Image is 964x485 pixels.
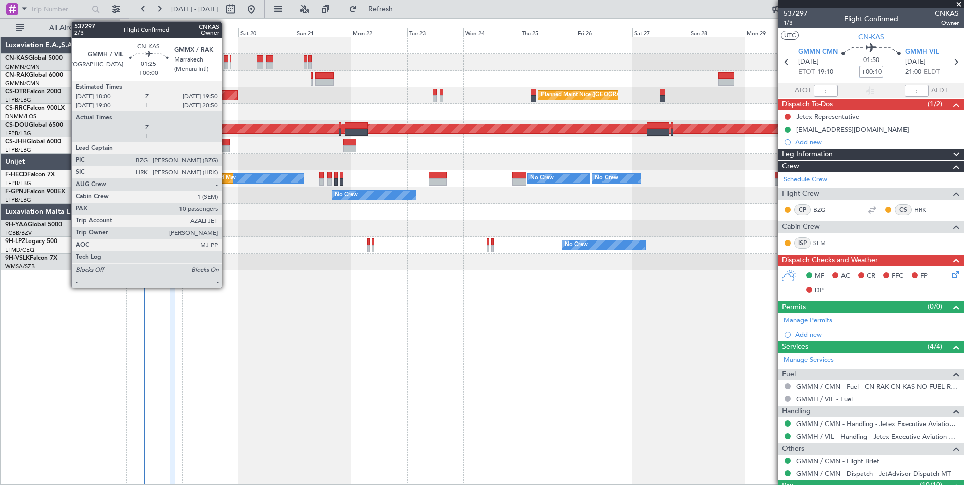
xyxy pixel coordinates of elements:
a: DNMM/LOS [5,113,36,120]
span: ALDT [931,86,948,96]
span: Others [782,443,804,455]
span: 01:50 [863,55,879,66]
div: Planned Maint Nice ([GEOGRAPHIC_DATA]) [541,88,653,103]
span: F-HECD [5,172,27,178]
a: GMMN / CMN - Handling - Jetex Executive Aviation [GEOGRAPHIC_DATA] GMMN / CMN [796,419,959,428]
a: BZG [813,205,836,214]
span: Dispatch Checks and Weather [782,255,878,266]
a: LFMD/CEQ [5,246,34,254]
span: CS-RRC [5,105,27,111]
span: ATOT [795,86,811,96]
span: CS-DOU [5,122,29,128]
a: CS-DOUGlobal 6500 [5,122,63,128]
a: Manage Services [784,355,834,366]
a: LFPB/LBG [5,196,31,204]
a: GMMN / CMN - Dispatch - JetAdvisor Dispatch MT [796,469,951,478]
span: [DATE] [905,57,926,67]
a: CN-KASGlobal 5000 [5,55,63,62]
div: Flight Confirmed [844,14,898,24]
span: FFC [892,271,903,281]
span: MF [815,271,824,281]
span: All Aircraft [26,24,106,31]
a: CN-RAKGlobal 6000 [5,72,63,78]
span: 9H-YAA [5,222,28,228]
span: CR [867,271,875,281]
a: GMMH / VIL - Handling - Jetex Executive Aviation GMMH / VIL [796,432,959,441]
div: No Crew [530,171,554,186]
button: All Aircraft [11,20,109,36]
div: No Crew [335,188,358,203]
span: 21:00 [905,67,921,77]
span: Refresh [359,6,402,13]
span: Dispatch To-Dos [782,99,833,110]
div: AOG Maint Paris ([GEOGRAPHIC_DATA]) [169,188,275,203]
div: Thu 25 [520,28,576,37]
div: [EMAIL_ADDRESS][DOMAIN_NAME] [796,125,909,134]
div: [DATE] [122,20,139,29]
a: HRK [914,205,937,214]
span: Handling [782,406,811,417]
span: 9H-VSLK [5,255,30,261]
a: CS-JHHGlobal 6000 [5,139,61,145]
span: GMMN CMN [798,47,838,57]
div: Mon 22 [351,28,407,37]
span: AC [841,271,850,281]
a: LFPB/LBG [5,96,31,104]
a: 9H-VSLKFalcon 7X [5,255,57,261]
span: (4/4) [928,341,942,352]
a: WMSA/SZB [5,263,35,270]
span: DP [815,286,824,296]
a: FCBB/BZV [5,229,32,237]
div: Fri 19 [182,28,238,37]
span: (1/2) [928,99,942,109]
span: (0/0) [928,301,942,312]
a: SEM [813,238,836,248]
div: CS [895,204,912,215]
span: Owner [935,19,959,27]
input: Trip Number [31,2,89,17]
div: Tue 23 [407,28,464,37]
span: 537297 [784,8,808,19]
a: CS-DTRFalcon 2000 [5,89,61,95]
div: Wed 24 [463,28,520,37]
a: 9H-YAAGlobal 5000 [5,222,62,228]
span: Flight Crew [782,188,819,200]
input: --:-- [814,85,838,97]
span: CNKAS [935,8,959,19]
span: Services [782,341,808,353]
span: ELDT [924,67,940,77]
span: FP [920,271,928,281]
div: No Crew [595,171,618,186]
span: CS-DTR [5,89,27,95]
button: Refresh [344,1,405,17]
span: 9H-LPZ [5,238,25,245]
span: [DATE] - [DATE] [171,5,219,14]
div: Add new [795,138,959,146]
div: Jetex Representative [796,112,859,121]
a: LFPB/LBG [5,146,31,154]
div: CP [794,204,811,215]
a: Schedule Crew [784,175,827,185]
a: GMMH / VIL - Fuel [796,395,853,403]
span: CS-JHH [5,139,27,145]
a: F-GPNJFalcon 900EX [5,189,65,195]
div: Sun 28 [689,28,745,37]
span: ETOT [798,67,815,77]
span: Crew [782,161,799,172]
div: Planned Maint [GEOGRAPHIC_DATA] ([GEOGRAPHIC_DATA]) [204,171,363,186]
a: CS-RRCFalcon 900LX [5,105,65,111]
div: Sat 27 [632,28,689,37]
span: CN-KAS [5,55,28,62]
span: Leg Information [782,149,833,160]
span: Permits [782,301,806,313]
div: Fri 26 [576,28,632,37]
a: GMMN / CMN - Fuel - CN-RAK CN-KAS NO FUEL REQUIRED GMMN / CMN [796,382,959,391]
span: 1/3 [784,19,808,27]
a: LFPB/LBG [5,179,31,187]
span: CN-RAK [5,72,29,78]
span: GMMH VIL [905,47,939,57]
span: CN-KAS [858,32,884,42]
a: GMMN / CMN - Flight Brief [796,457,879,465]
span: Cabin Crew [782,221,820,233]
a: 9H-LPZLegacy 500 [5,238,57,245]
